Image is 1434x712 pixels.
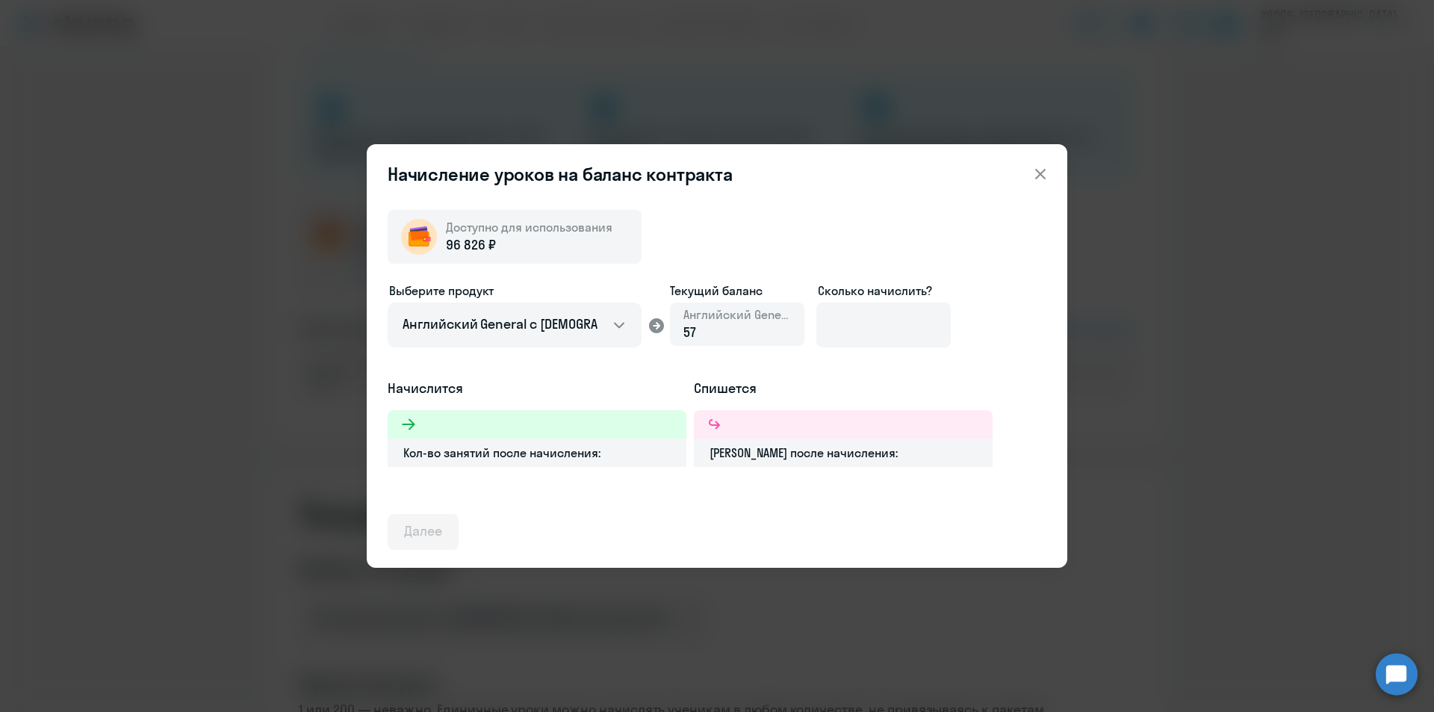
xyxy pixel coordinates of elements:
[683,306,791,323] span: Английский General
[404,521,442,541] div: Далее
[388,439,686,467] div: Кол-во занятий после начисления:
[694,379,993,398] h5: Спишется
[388,514,459,550] button: Далее
[367,162,1067,186] header: Начисление уроков на баланс контракта
[683,324,696,341] span: 57
[818,283,932,298] span: Сколько начислить?
[670,282,804,300] span: Текущий баланс
[401,219,437,255] img: wallet-circle.png
[388,379,686,398] h5: Начислится
[446,220,612,235] span: Доступно для использования
[446,235,496,255] span: 96 826 ₽
[389,283,494,298] span: Выберите продукт
[694,439,993,467] div: [PERSON_NAME] после начисления:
